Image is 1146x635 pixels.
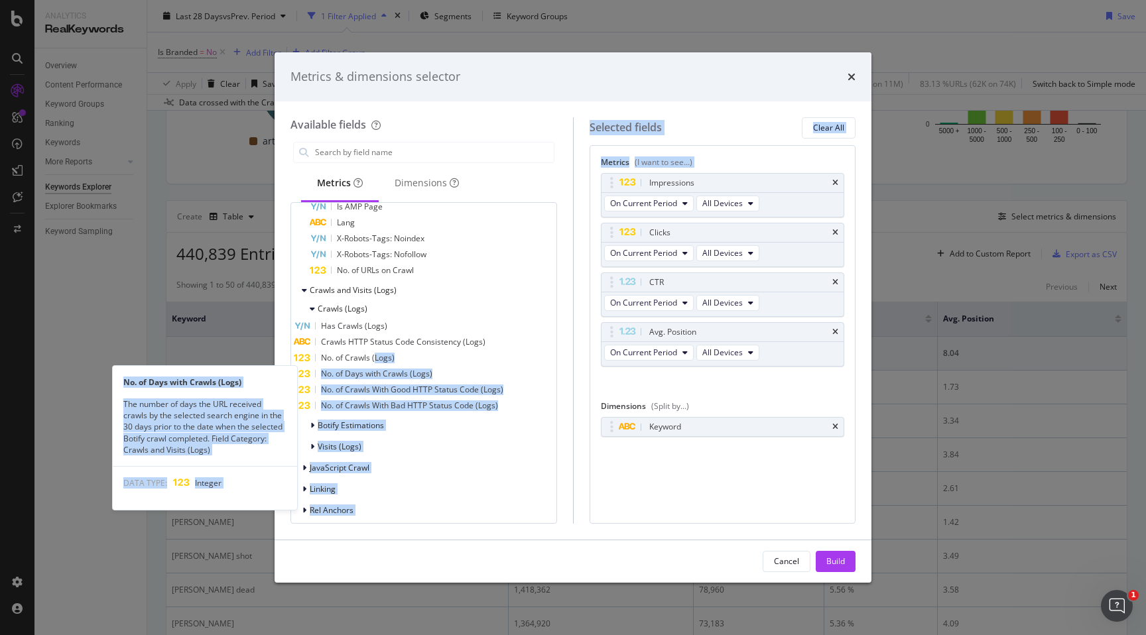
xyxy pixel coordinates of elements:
[321,352,395,363] span: No. of Crawls (Logs)
[610,297,677,308] span: On Current Period
[310,462,369,473] span: JavaScript Crawl
[601,173,845,217] div: ImpressionstimesOn Current PeriodAll Devices
[604,245,694,261] button: On Current Period
[290,68,460,86] div: Metrics & dimensions selector
[604,196,694,211] button: On Current Period
[590,120,662,135] div: Selected fields
[635,156,692,168] div: (I want to see...)
[275,52,871,583] div: modal
[321,384,503,395] span: No. of Crawls With Good HTTP Status Code (Logs)
[601,417,845,437] div: Keywordtimes
[337,249,426,260] span: X-Robots-Tags: Nofollow
[604,345,694,361] button: On Current Period
[601,156,845,173] div: Metrics
[310,483,336,494] span: Linking
[702,347,743,358] span: All Devices
[314,143,554,162] input: Search by field name
[610,198,677,209] span: On Current Period
[763,551,810,572] button: Cancel
[113,376,297,388] div: No. of Days with Crawls (Logs)
[310,284,397,296] span: Crawls and Visits (Logs)
[337,201,383,212] span: Is AMP Page
[696,196,759,211] button: All Devices
[816,551,856,572] button: Build
[310,504,353,516] span: Rel Anchors
[318,441,361,452] span: Visits (Logs)
[702,198,743,209] span: All Devices
[649,176,694,190] div: Impressions
[337,217,355,228] span: Lang
[832,328,838,336] div: times
[832,179,838,187] div: times
[113,398,297,455] div: The number of days the URL received crawls by the selected search engine in the 30 days prior to ...
[337,264,414,276] span: No. of URLs on Crawl
[601,322,845,367] div: Avg. PositiontimesOn Current PeriodAll Devices
[649,325,696,339] div: Avg. Position
[601,223,845,267] div: ClickstimesOn Current PeriodAll Devices
[832,278,838,286] div: times
[813,122,844,133] div: Clear All
[702,247,743,259] span: All Devices
[649,420,681,433] div: Keyword
[649,226,670,239] div: Clicks
[610,347,677,358] span: On Current Period
[321,368,432,379] span: No. of Days with Crawls (Logs)
[696,245,759,261] button: All Devices
[604,295,694,311] button: On Current Period
[1128,590,1139,601] span: 1
[395,176,459,190] div: Dimensions
[321,320,387,331] span: Has Crawls (Logs)
[696,295,759,311] button: All Devices
[321,400,498,411] span: No. of Crawls With Bad HTTP Status Code (Logs)
[318,303,367,314] span: Crawls (Logs)
[826,555,845,567] div: Build
[651,400,689,412] div: (Split by...)
[337,233,424,244] span: X-Robots-Tags: Noindex
[649,276,664,289] div: CTR
[832,423,838,431] div: times
[832,229,838,237] div: times
[696,345,759,361] button: All Devices
[702,297,743,308] span: All Devices
[1101,590,1133,622] iframe: Intercom live chat
[601,272,845,317] div: CTRtimesOn Current PeriodAll Devices
[848,68,856,86] div: times
[610,247,677,259] span: On Current Period
[802,117,856,139] button: Clear All
[774,555,799,567] div: Cancel
[601,400,845,417] div: Dimensions
[321,336,485,347] span: Crawls HTTP Status Code Consistency (Logs)
[318,420,384,431] span: Botify Estimations
[290,117,366,132] div: Available fields
[317,176,363,190] div: Metrics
